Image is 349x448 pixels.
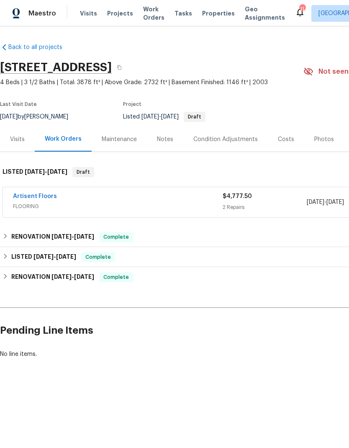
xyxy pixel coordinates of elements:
span: [DATE] [56,254,76,260]
span: [DATE] [33,254,54,260]
div: Photos [314,135,334,144]
span: Complete [100,273,132,281]
span: [DATE] [74,274,94,280]
div: 11 [299,5,305,13]
div: Costs [278,135,294,144]
div: Maintenance [102,135,137,144]
span: - [51,274,94,280]
div: Notes [157,135,173,144]
span: Properties [202,9,235,18]
span: [DATE] [47,169,67,175]
a: Artisent Floors [13,193,57,199]
span: Projects [107,9,133,18]
span: [DATE] [51,234,72,239]
span: Project [123,102,141,107]
span: [DATE] [141,114,159,120]
div: 2 Repairs [223,203,306,211]
span: Maestro [28,9,56,18]
span: Work Orders [143,5,164,22]
span: Tasks [174,10,192,16]
span: - [51,234,94,239]
div: Visits [10,135,25,144]
h6: RENOVATION [11,272,94,282]
h6: LISTED [11,252,76,262]
span: [DATE] [326,199,344,205]
span: Listed [123,114,205,120]
span: Draft [185,114,205,119]
h6: LISTED [3,167,67,177]
span: Complete [82,253,114,261]
div: Condition Adjustments [193,135,258,144]
span: - [141,114,179,120]
span: [DATE] [25,169,45,175]
div: Work Orders [45,135,82,143]
span: Draft [73,168,93,176]
span: - [307,198,344,206]
span: [DATE] [307,199,324,205]
h6: RENOVATION [11,232,94,242]
span: Complete [100,233,132,241]
button: Copy Address [112,60,127,75]
span: Geo Assignments [245,5,285,22]
span: Visits [80,9,97,18]
span: $4,777.50 [223,193,252,199]
span: - [25,169,67,175]
span: [DATE] [74,234,94,239]
span: FLOORING [13,202,223,211]
span: [DATE] [51,274,72,280]
span: - [33,254,76,260]
span: [DATE] [161,114,179,120]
